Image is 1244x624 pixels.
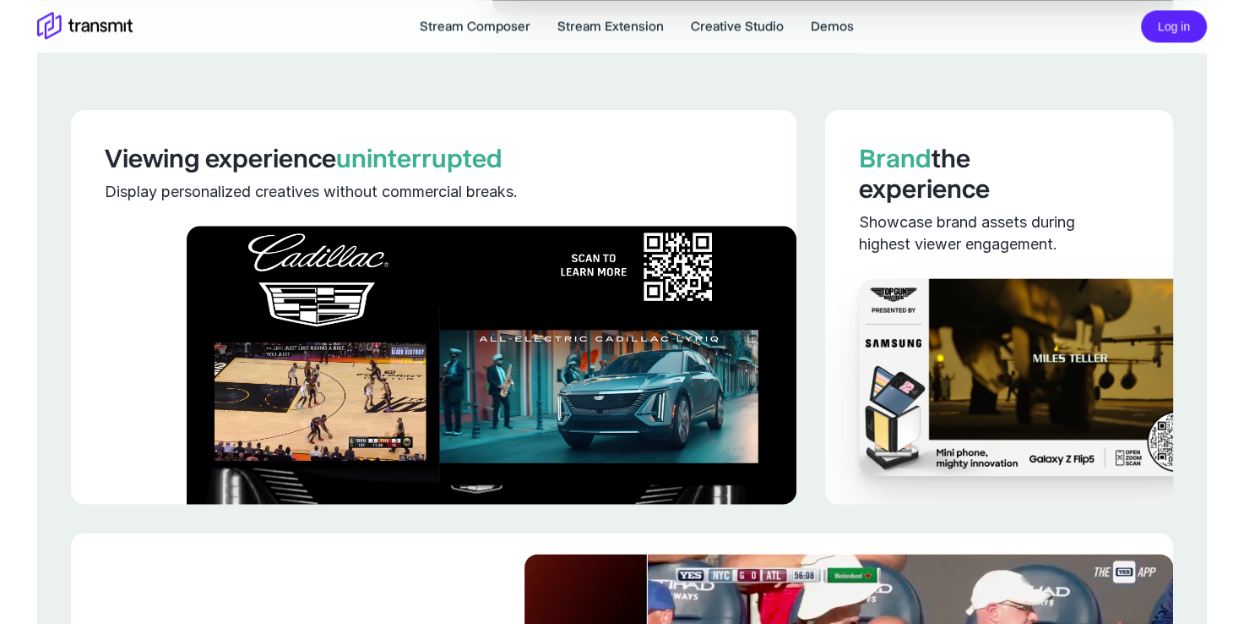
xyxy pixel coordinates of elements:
span: Brand [859,143,932,174]
h3: Viewing experience [105,144,763,174]
a: Demos [811,16,854,36]
button: Log in [1141,10,1207,43]
img: pip ad [187,226,796,607]
span: uninterrupted [336,143,502,174]
img: squeeze back ad [859,278,1211,476]
div: Showcase brand assets during highest viewer engagement. [859,211,1101,255]
h3: the experience [859,144,997,205]
a: Log in [1141,17,1207,33]
div: Display personalized creatives without commercial breaks. [105,181,763,203]
a: Creative Studio [691,16,784,36]
a: Stream Extension [557,16,664,36]
a: Stream Composer [420,16,530,36]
